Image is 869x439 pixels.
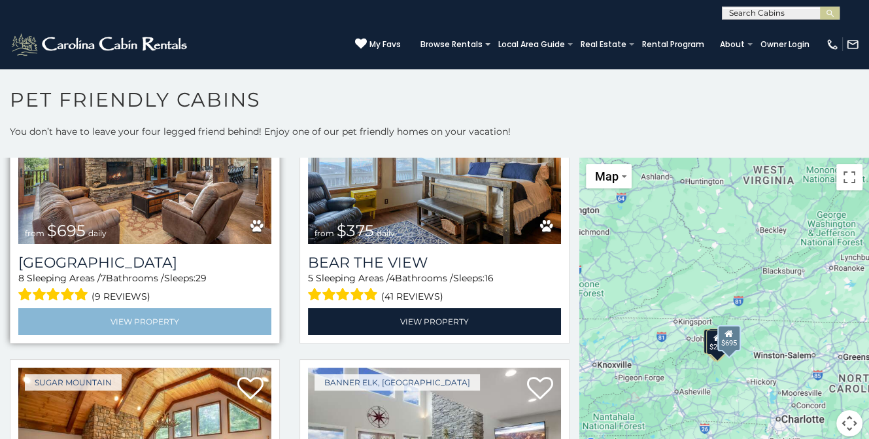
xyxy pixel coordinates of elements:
a: Rental Program [636,35,711,54]
a: Browse Rentals [414,35,489,54]
span: daily [88,228,107,238]
img: Bear The View [308,75,561,244]
a: Bear The View from $375 daily [308,75,561,244]
a: Banner Elk, [GEOGRAPHIC_DATA] [315,374,480,391]
span: My Favs [369,39,401,50]
span: $695 [47,221,86,240]
div: Sleeping Areas / Bathrooms / Sleeps: [18,272,271,305]
a: Local Area Guide [492,35,571,54]
span: from [315,228,334,238]
span: Map [595,169,619,183]
span: daily [377,228,395,238]
div: $695 [717,325,740,351]
span: 4 [389,272,395,284]
a: Renaissance Lodge from $695 daily [18,75,271,244]
h3: Renaissance Lodge [18,254,271,272]
a: View Property [308,308,561,335]
a: Add to favorites [527,376,553,403]
img: White-1-2.png [10,31,191,58]
span: (9 reviews) [92,288,150,305]
span: (41 reviews) [381,288,443,305]
span: 5 [308,272,313,284]
span: 16 [485,272,494,284]
a: My Favs [355,38,401,51]
div: Sleeping Areas / Bathrooms / Sleeps: [308,272,561,305]
button: Change map style [586,164,632,188]
a: About [713,35,751,54]
span: 29 [196,272,207,284]
a: Owner Login [754,35,816,54]
a: Bear The View [308,254,561,272]
a: Sugar Mountain [25,374,122,391]
img: phone-regular-white.png [826,38,839,51]
span: $375 [337,221,374,240]
span: 7 [101,272,106,284]
a: [GEOGRAPHIC_DATA] [18,254,271,272]
img: mail-regular-white.png [846,38,859,51]
a: Real Estate [574,35,633,54]
button: Toggle fullscreen view [836,164,862,190]
span: from [25,228,44,238]
button: Map camera controls [836,410,862,436]
div: $420 [704,329,726,354]
span: 8 [18,272,24,284]
div: $290 [706,330,728,355]
a: View Property [18,308,271,335]
img: Renaissance Lodge [18,75,271,244]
